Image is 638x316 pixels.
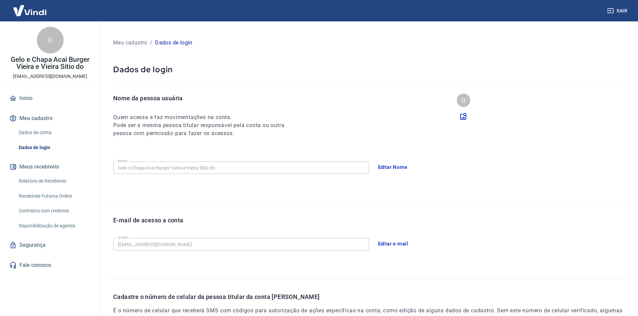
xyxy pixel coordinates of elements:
[118,235,127,240] label: E-mail
[5,56,95,70] p: Gelo e Chapa Acai Burger Vieira e Vieira Sitio do
[16,141,92,154] a: Dados de login
[16,189,92,203] a: Recebíveis Futuros Online
[113,113,297,121] h6: Quem acessa e faz movimentações na conta.
[606,5,630,17] button: Sair
[374,237,412,251] button: Editar e-mail
[37,27,64,54] div: G
[8,238,92,252] a: Segurança
[16,126,92,139] a: Dados da conta
[8,111,92,126] button: Meu cadastro
[13,73,87,80] p: [EMAIL_ADDRESS][DOMAIN_NAME]
[113,94,297,103] p: Nome da pessoa usuária
[113,121,297,137] h6: Pode ser a mesma pessoa titular responsável pela conta ou outra pessoa com permissão para fazer o...
[113,64,622,75] p: Dados de login
[118,159,127,164] label: Nome
[8,0,52,21] img: Vindi
[16,204,92,218] a: Contratos com credores
[374,160,411,174] button: Editar Nome
[8,258,92,273] a: Fale conosco
[16,174,92,188] a: Relatório de Recebíveis
[113,39,147,47] p: Meu cadastro
[8,91,92,106] a: Início
[16,219,92,233] a: Disponibilização de agenda
[150,39,152,47] p: /
[8,160,92,174] button: Meus recebíveis
[113,292,630,301] p: Cadastre o número de celular da pessoa titular da conta [PERSON_NAME]
[155,39,193,47] p: Dados de login
[113,216,184,225] p: E-mail de acesso a conta
[457,94,470,107] div: G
